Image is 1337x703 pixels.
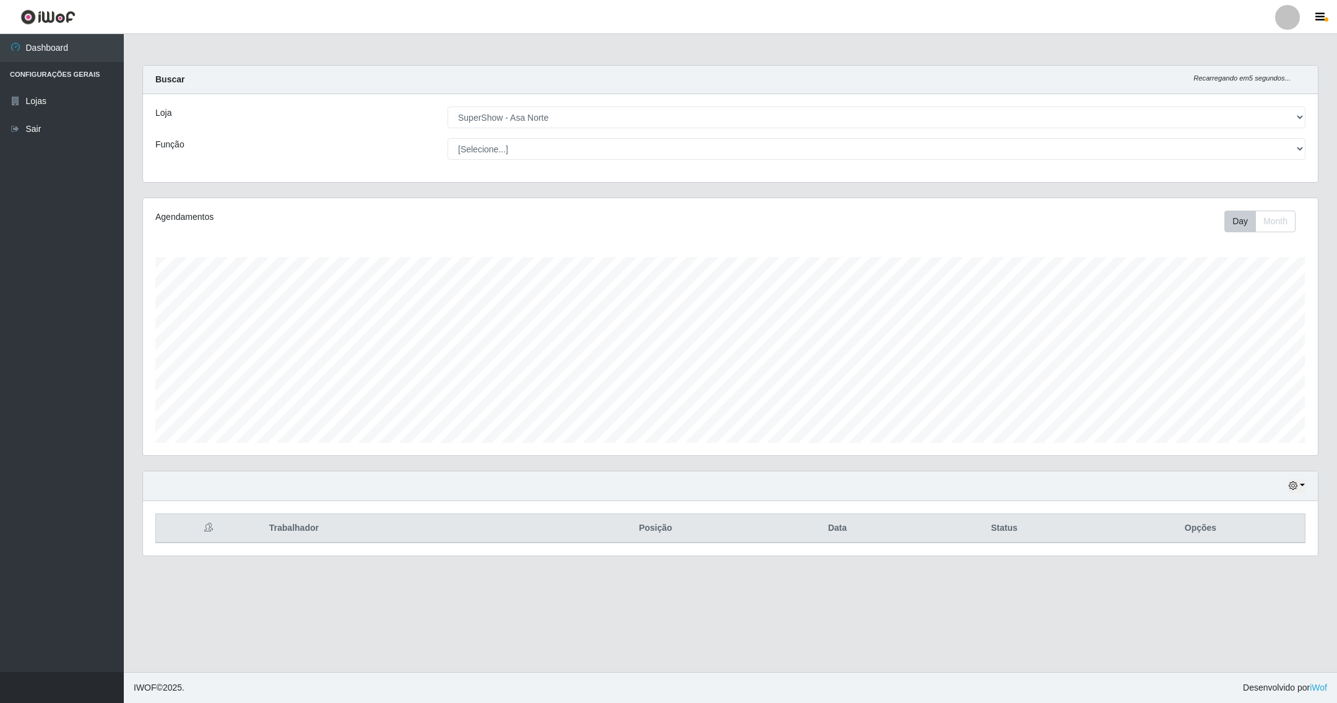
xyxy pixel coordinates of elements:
div: Toolbar with button groups [1224,211,1305,232]
button: Month [1255,211,1296,232]
strong: Buscar [155,74,184,84]
div: First group [1224,211,1296,232]
span: © 2025 . [134,681,184,694]
th: Posição [548,514,763,543]
th: Status [912,514,1096,543]
i: Recarregando em 5 segundos... [1193,74,1291,82]
img: CoreUI Logo [20,9,76,25]
th: Trabalhador [262,514,548,543]
div: Agendamentos [155,211,624,224]
span: IWOF [134,683,157,692]
span: Desenvolvido por [1243,681,1327,694]
label: Loja [155,107,171,120]
th: Opções [1096,514,1305,543]
label: Função [155,138,184,151]
a: iWof [1310,683,1327,692]
th: Data [763,514,912,543]
button: Day [1224,211,1256,232]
